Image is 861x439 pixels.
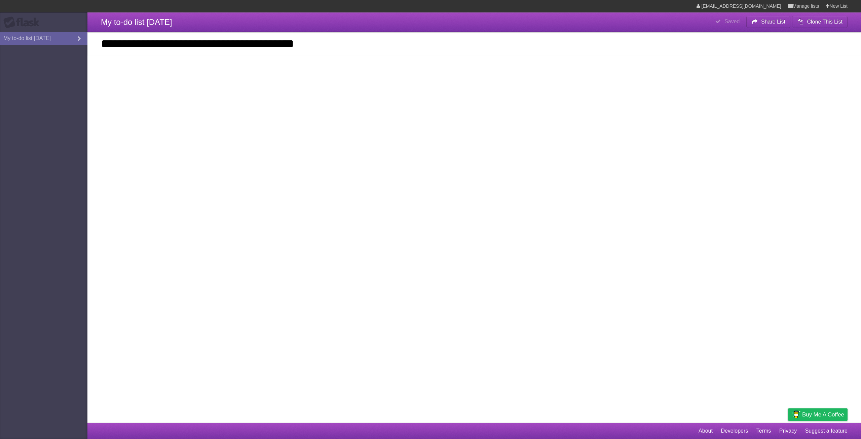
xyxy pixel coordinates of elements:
[761,19,785,25] b: Share List
[807,19,843,25] b: Clone This List
[805,425,848,437] a: Suggest a feature
[3,16,44,29] div: Flask
[792,16,848,28] button: Clone This List
[788,408,848,421] a: Buy me a coffee
[699,425,713,437] a: About
[802,409,844,420] span: Buy me a coffee
[721,425,748,437] a: Developers
[779,425,797,437] a: Privacy
[724,19,740,24] b: Saved
[791,409,800,420] img: Buy me a coffee
[101,17,172,27] span: My to-do list [DATE]
[756,425,771,437] a: Terms
[746,16,791,28] button: Share List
